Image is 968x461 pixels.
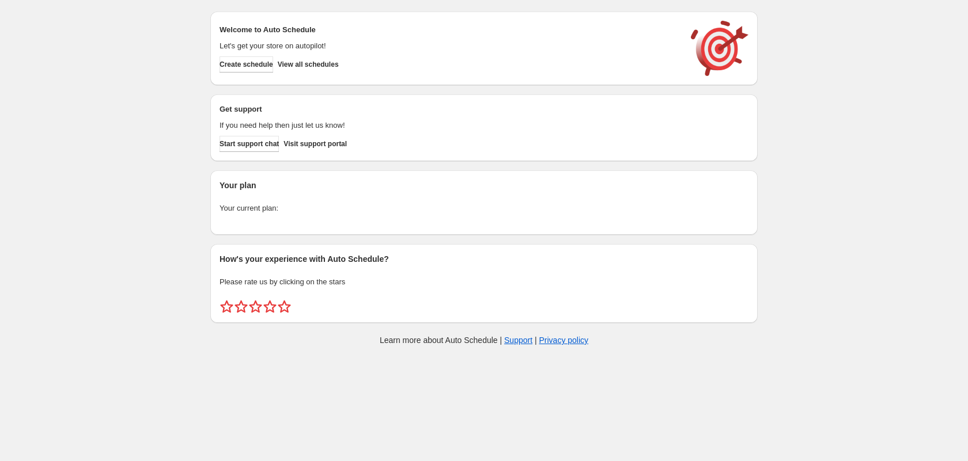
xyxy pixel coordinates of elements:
[220,136,279,152] a: Start support chat
[380,334,588,346] p: Learn more about Auto Schedule | |
[220,253,748,265] h2: How's your experience with Auto Schedule?
[283,139,347,148] span: Visit support portal
[283,136,347,152] a: Visit support portal
[220,120,679,131] p: If you need help then just let us know!
[220,180,748,191] h2: Your plan
[220,40,679,52] p: Let's get your store on autopilot!
[220,56,273,73] button: Create schedule
[220,24,679,36] h2: Welcome to Auto Schedule
[539,336,589,345] a: Privacy policy
[220,60,273,69] span: Create schedule
[278,60,339,69] span: View all schedules
[220,104,679,115] h2: Get support
[278,56,339,73] button: View all schedules
[220,276,748,288] p: Please rate us by clicking on the stars
[504,336,532,345] a: Support
[220,203,748,214] p: Your current plan:
[220,139,279,148] span: Start support chat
